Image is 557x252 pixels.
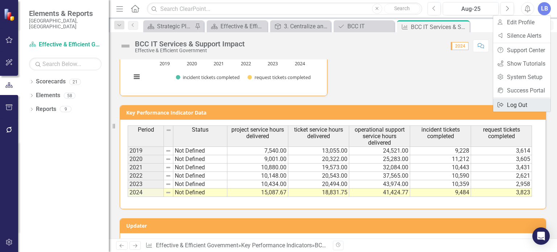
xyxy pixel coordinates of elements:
td: 10,590 [410,172,471,180]
input: Search Below... [29,58,102,70]
a: Effective & Efficient Government [209,22,265,31]
div: Strategic Plan [DATE]-[DATE] [157,22,193,31]
td: 2022 [128,172,164,180]
td: 43,974.00 [349,180,410,189]
text: 2023 [268,60,278,67]
span: request tickets completed [473,127,530,139]
a: Show Tutorials [493,57,550,70]
div: BCC IT Services & Support Impact [135,40,245,48]
td: 13,055.00 [288,146,349,155]
a: Strategic Plan [DATE]-[DATE] [145,22,193,31]
td: 20,322.00 [288,155,349,164]
div: 3. Centralize and standardize processes across county agencies to improve efficiencies and suppor... [284,22,329,31]
a: Reports [36,105,56,113]
td: Not Defined [173,180,227,189]
a: Silence Alerts [493,29,550,42]
td: Not Defined [173,189,227,197]
span: Period [138,127,154,133]
a: 3. Centralize and standardize processes across county agencies to improve efficiencies and suppor... [272,22,329,31]
img: 8DAGhfEEPCf229AAAAAElFTkSuQmCC [165,190,171,195]
td: 11,212 [410,155,471,164]
div: Effective & Efficient Government [220,22,265,31]
text: 2021 [214,60,224,67]
div: BCC IT Services & Support Impact [315,242,401,249]
td: 9,001.00 [227,155,288,164]
div: Aug-25 [445,5,496,13]
h3: Key Performance Indicator Data [126,110,542,115]
a: BCC IT [335,22,392,31]
div: 9 [60,106,71,112]
span: incident tickets completed [412,127,469,139]
td: 9,484 [410,189,471,197]
button: Show incident tickets completed [176,74,240,80]
span: operational support service hours delivered [351,127,408,146]
div: Effective & Efficient Government [135,48,245,53]
td: 2023 [128,180,164,189]
td: Not Defined [173,164,227,172]
td: 10,359 [410,180,471,189]
td: 20,494.00 [288,180,349,189]
img: 8DAGhfEEPCf229AAAAAElFTkSuQmCC [166,127,172,133]
td: Not Defined [173,172,227,180]
img: 8DAGhfEEPCf229AAAAAElFTkSuQmCC [165,148,171,154]
img: Not Defined [120,40,131,52]
td: 10,443 [410,164,471,172]
td: 24,521.00 [349,146,410,155]
td: 2020 [128,155,164,164]
button: Show request tickets completed [248,74,311,80]
td: 41,424.77 [349,189,410,197]
a: System Setup [493,70,550,84]
span: Search [394,5,410,11]
div: BCC IT Services & Support Impact [411,22,468,32]
a: Effective & Efficient Government [156,242,238,249]
text: 2020 [187,60,197,67]
text: 2022 [241,60,251,67]
span: ticket service hours delivered [290,127,347,139]
a: Effective & Efficient Government [29,41,102,49]
button: Search [384,4,420,14]
td: 3,614 [471,146,532,155]
div: BCC IT [347,22,392,31]
td: Not Defined [173,155,227,164]
td: 3,823 [471,189,532,197]
td: 10,880.00 [227,164,288,172]
text: 2024 [295,60,305,67]
text: 2019 [160,60,170,67]
a: Edit Profile [493,16,550,29]
td: 18,831.75 [288,189,349,197]
a: Log Out [493,98,550,112]
img: 8DAGhfEEPCf229AAAAAElFTkSuQmCC [165,165,171,170]
a: Support Center [493,44,550,57]
td: 25,283.00 [349,155,410,164]
div: 21 [69,79,81,85]
img: 8DAGhfEEPCf229AAAAAElFTkSuQmCC [165,156,171,162]
input: Search ClearPoint... [147,3,422,15]
h3: Updater [126,223,542,228]
span: Status [192,127,209,133]
td: 2024 [128,189,164,197]
td: 7,540.00 [227,146,288,155]
td: 2021 [128,164,164,172]
td: 2,958 [471,180,532,189]
img: 8DAGhfEEPCf229AAAAAElFTkSuQmCC [165,181,171,187]
td: 15,087.67 [227,189,288,197]
td: 9,228 [410,146,471,155]
a: Success Portal [493,84,550,97]
div: Open Intercom Messenger [532,227,550,245]
div: » » [145,241,327,250]
td: 37,565.00 [349,172,410,180]
td: 3,431 [471,164,532,172]
td: 19,573.00 [288,164,349,172]
a: Scorecards [36,78,66,86]
button: LB [538,2,551,15]
img: 8DAGhfEEPCf229AAAAAElFTkSuQmCC [165,173,171,179]
button: Aug-25 [443,2,499,15]
td: 10,434.00 [227,180,288,189]
a: Key Performance Indicators [241,242,312,249]
td: 3,605 [471,155,532,164]
div: 58 [64,92,75,99]
span: project service hours delivered [229,127,286,139]
img: ClearPoint Strategy [4,8,16,21]
td: 10,148.00 [227,172,288,180]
